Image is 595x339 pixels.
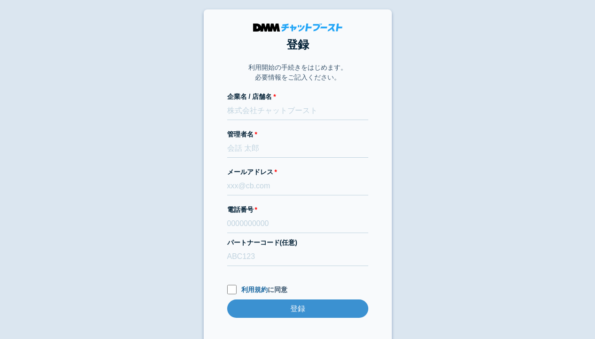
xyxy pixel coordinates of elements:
[227,102,368,120] input: 株式会社チャットブースト
[227,205,368,215] label: 電話番号
[227,285,237,294] input: 利用規約に同意
[227,215,368,233] input: 0000000000
[227,139,368,158] input: 会話 太郎
[227,285,368,295] label: に同意
[227,167,368,177] label: メールアドレス
[227,238,368,248] label: パートナーコード(任意)
[241,286,268,293] a: 利用規約
[227,36,368,53] h1: 登録
[227,129,368,139] label: 管理者名
[227,248,368,266] input: ABC123
[227,177,368,195] input: xxx@cb.com
[227,92,368,102] label: 企業名 / 店舗名
[248,63,347,82] p: 利用開始の手続きをはじめます。 必要情報をご記入ください。
[227,299,368,318] input: 登録
[253,24,342,32] img: DMMチャットブースト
